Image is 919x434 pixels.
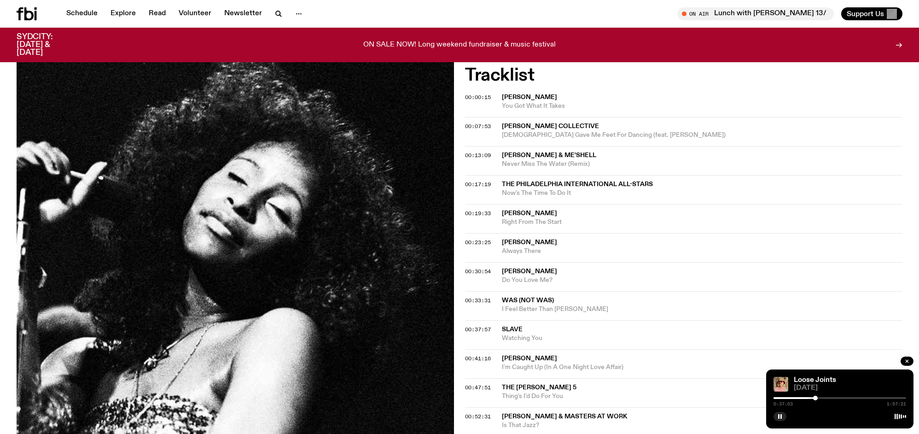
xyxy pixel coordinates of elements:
[502,297,554,304] span: Was (Not Was)
[502,413,627,420] span: [PERSON_NAME] & Masters At Work
[465,327,491,332] button: 00:37:57
[502,181,653,188] span: The Philadelphia International All-Stars
[105,7,141,20] a: Explore
[502,160,902,169] span: Never Miss The Water (Remix)
[502,268,557,275] span: [PERSON_NAME]
[465,297,491,304] span: 00:33:31
[502,247,902,256] span: Always There
[502,131,902,140] span: [DEMOGRAPHIC_DATA] Gave Me Feet For Dancing (feat. [PERSON_NAME])
[502,305,902,314] span: I Feel Better Than [PERSON_NAME]
[502,363,902,372] span: I'm Caught Up (In A One Night Love Affair)
[465,211,491,216] button: 00:19:33
[502,276,902,285] span: Do You Love Me?
[173,7,217,20] a: Volunteer
[465,152,491,159] span: 00:13:09
[465,239,491,246] span: 00:23:25
[465,356,491,361] button: 00:41:16
[465,94,491,101] span: 00:00:15
[502,123,599,129] span: [PERSON_NAME] Collective
[502,218,902,227] span: Right From The Start
[219,7,268,20] a: Newsletter
[465,123,491,130] span: 00:07:53
[465,153,491,158] button: 00:13:09
[887,402,906,406] span: 1:57:21
[502,210,557,217] span: [PERSON_NAME]
[465,95,491,100] button: 00:00:15
[465,182,491,187] button: 00:17:19
[465,124,491,129] button: 00:07:53
[465,269,491,274] button: 00:30:54
[465,414,491,419] button: 00:52:31
[774,377,788,392] img: Tyson stands in front of a paperbark tree wearing orange sunglasses, a suede bucket hat and a pin...
[502,355,557,362] span: [PERSON_NAME]
[502,102,902,111] span: You Got What It Takes
[774,402,793,406] span: 0:37:03
[465,413,491,420] span: 00:52:31
[465,385,491,390] button: 00:47:51
[61,7,103,20] a: Schedule
[502,384,576,391] span: The [PERSON_NAME] 5
[465,67,902,84] h2: Tracklist
[502,152,596,158] span: [PERSON_NAME] & Me'Shell
[502,239,557,246] span: [PERSON_NAME]
[502,392,902,401] span: Thing's I'd Do For You
[502,189,902,198] span: Now's The Time To Do It
[465,240,491,245] button: 00:23:25
[465,355,491,362] span: 00:41:16
[847,10,884,18] span: Support Us
[17,33,76,57] h3: SYDCITY: [DATE] & [DATE]
[363,41,556,49] p: ON SALE NOW! Long weekend fundraiser & music festival
[841,7,902,20] button: Support Us
[502,334,902,343] span: Watching You
[502,326,523,333] span: Slave
[502,94,557,100] span: [PERSON_NAME]
[465,384,491,391] span: 00:47:51
[465,181,491,188] span: 00:17:19
[677,7,834,20] button: On AirLunch with [PERSON_NAME] 13/09
[143,7,171,20] a: Read
[794,376,836,384] a: Loose Joints
[465,298,491,303] button: 00:33:31
[465,268,491,275] span: 00:30:54
[465,326,491,333] span: 00:37:57
[794,385,906,392] span: [DATE]
[502,421,902,430] span: Is That Jazz?
[465,210,491,217] span: 00:19:33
